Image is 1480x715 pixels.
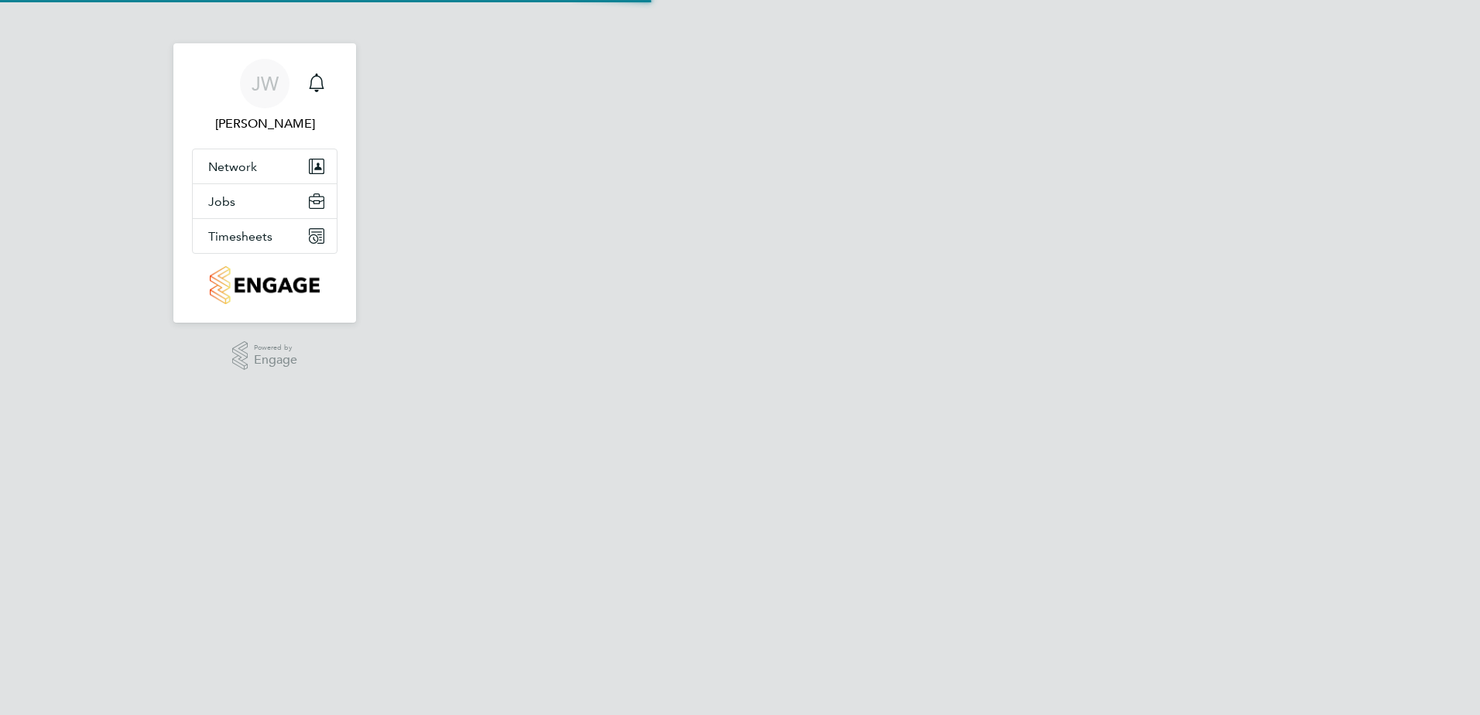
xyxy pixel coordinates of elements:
[193,184,337,218] button: Jobs
[210,266,319,304] img: countryside-properties-logo-retina.png
[192,266,337,304] a: Go to home page
[254,354,297,367] span: Engage
[208,159,257,174] span: Network
[254,341,297,354] span: Powered by
[232,341,298,371] a: Powered byEngage
[208,194,235,209] span: Jobs
[208,229,272,244] span: Timesheets
[252,74,279,94] span: JW
[192,59,337,133] a: JW[PERSON_NAME]
[193,149,337,183] button: Network
[193,219,337,253] button: Timesheets
[192,115,337,133] span: John Walsh
[173,43,356,323] nav: Main navigation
